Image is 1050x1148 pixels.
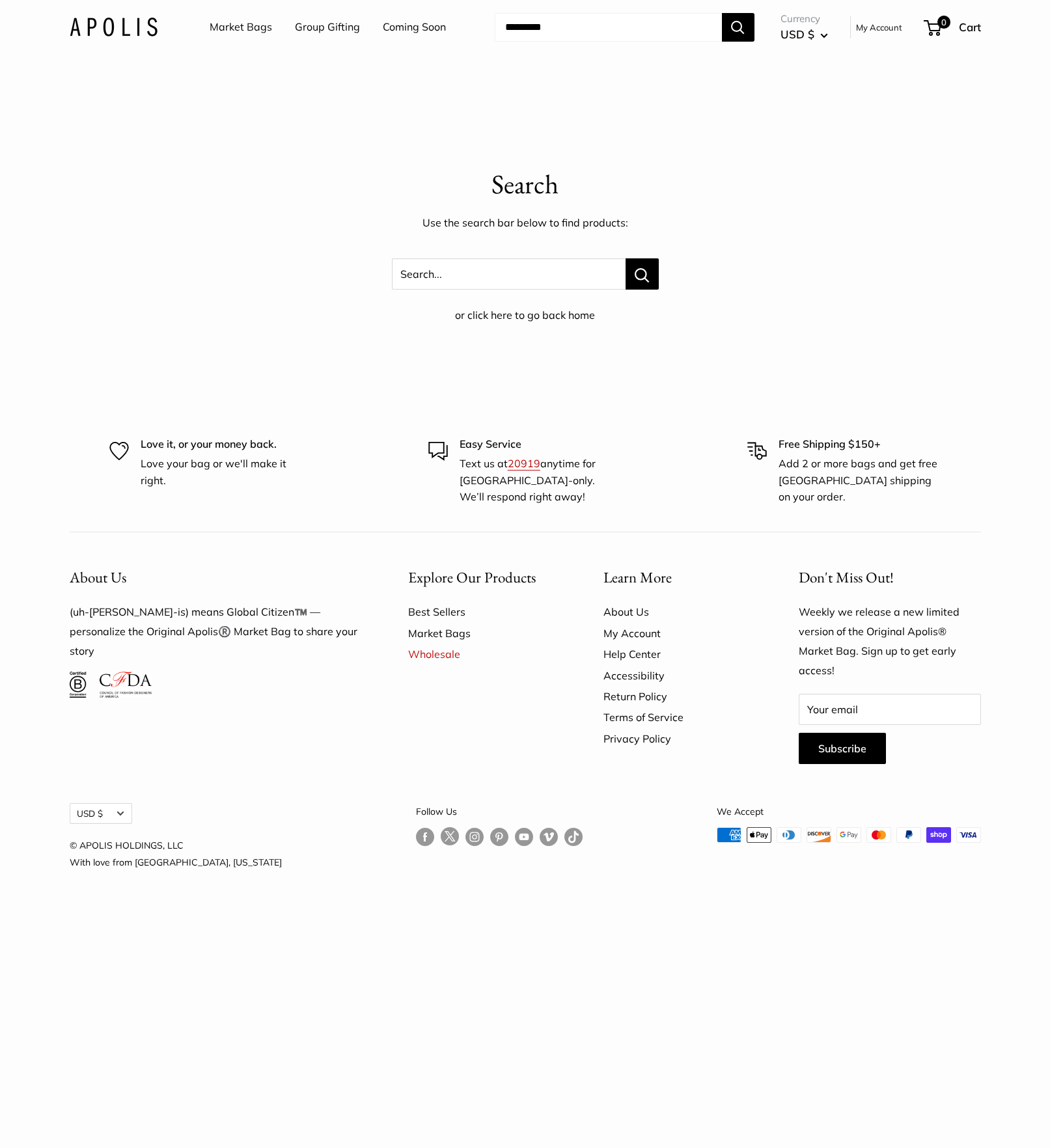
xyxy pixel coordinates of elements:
p: Weekly we release a new limited version of the Original Apolis® Market Bag. Sign up to get early ... [799,603,981,681]
img: Council of Fashion Designers of America Member [100,672,151,698]
p: Easy Service [460,436,622,453]
a: Coming Soon [383,18,446,37]
a: Follow us on Facebook [416,827,434,846]
p: © APOLIS HOLDINGS, LLC With love from [GEOGRAPHIC_DATA], [US_STATE] [70,837,282,871]
p: Don't Miss Out! [799,565,981,590]
span: Learn More [603,567,672,587]
a: 20919 [508,457,540,470]
button: USD $ [781,24,828,45]
p: Add 2 or more bags and get free [GEOGRAPHIC_DATA] shipping on your order. [779,456,941,506]
span: Currency [781,10,828,28]
a: Follow us on Vimeo [540,827,558,846]
p: Free Shipping $150+ [779,436,941,453]
span: Cart [959,20,981,34]
button: USD $ [70,803,132,824]
a: Help Center [603,644,753,664]
button: Subscribe [799,733,886,764]
a: or click here to go back home [455,308,595,321]
a: Market Bags [210,18,272,37]
a: About Us [603,601,753,622]
p: Love it, or your money back. [141,436,303,453]
a: My Account [603,623,753,644]
a: Terms of Service [603,707,753,728]
button: About Us [70,565,363,590]
a: Market Bags [408,623,558,644]
a: 0 Cart [925,17,981,38]
span: Explore Our Products [408,567,536,587]
button: Search... [626,258,659,290]
p: We Accept [717,803,981,820]
p: Follow Us [416,803,583,820]
a: Follow us on Tumblr [564,827,583,846]
input: Search... [495,13,722,42]
a: Accessibility [603,665,753,686]
img: Certified B Corporation [70,672,87,698]
p: Love your bag or we'll make it right. [141,456,303,489]
a: Best Sellers [408,601,558,622]
span: USD $ [781,27,814,41]
p: (uh-[PERSON_NAME]-is) means Global Citizen™️ — personalize the Original Apolis®️ Market Bag to sh... [70,603,363,661]
a: Return Policy [603,686,753,707]
a: Group Gifting [295,18,360,37]
p: Text us at anytime for [GEOGRAPHIC_DATA]-only. We’ll respond right away! [460,456,622,506]
p: Search [70,165,981,204]
img: Apolis [70,18,158,36]
a: Follow us on Twitter [441,827,459,851]
button: Explore Our Products [408,565,558,590]
a: Follow us on YouTube [515,827,533,846]
p: Use the search bar below to find products: [70,213,981,233]
a: Privacy Policy [603,728,753,749]
a: Wholesale [408,644,558,664]
a: Follow us on Pinterest [490,827,508,846]
span: 0 [937,16,950,29]
a: Follow us on Instagram [465,827,484,846]
button: Learn More [603,565,753,590]
a: My Account [856,20,902,35]
span: About Us [70,567,126,587]
button: Search [722,13,754,42]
